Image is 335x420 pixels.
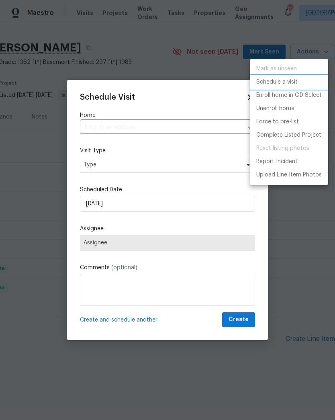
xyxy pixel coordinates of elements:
p: Enroll home in OD Select [256,91,322,100]
p: Unenroll home [256,104,294,113]
p: Complete Listed Project [256,131,321,139]
p: Report Incident [256,158,298,166]
p: Upload Line Item Photos [256,171,322,179]
p: Schedule a visit [256,78,298,86]
p: Force to pre-list [256,118,299,126]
